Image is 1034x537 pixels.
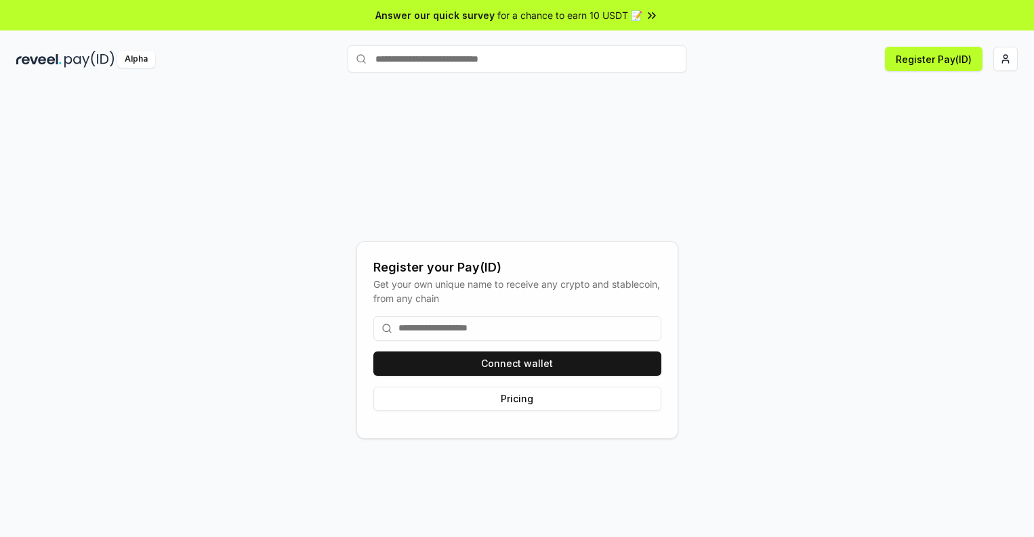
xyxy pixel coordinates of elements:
button: Register Pay(ID) [885,47,983,71]
button: Connect wallet [373,351,661,376]
div: Alpha [117,51,155,68]
img: pay_id [64,51,115,68]
button: Pricing [373,387,661,411]
div: Register your Pay(ID) [373,258,661,277]
span: Answer our quick survey [375,8,495,22]
div: Get your own unique name to receive any crypto and stablecoin, from any chain [373,277,661,305]
img: reveel_dark [16,51,62,68]
span: for a chance to earn 10 USDT 📝 [497,8,642,22]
